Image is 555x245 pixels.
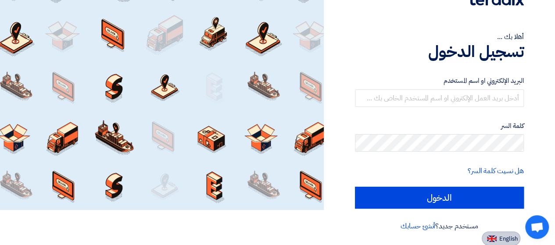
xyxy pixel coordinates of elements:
input: الدخول [355,187,524,209]
label: كلمة السر [355,121,524,131]
a: أنشئ حسابك [401,221,435,231]
div: مستخدم جديد؟ [355,221,524,231]
div: أهلا بك ... [355,32,524,42]
img: en-US.png [487,235,497,242]
label: البريد الإلكتروني او اسم المستخدم [355,76,524,86]
a: Open chat [525,215,549,239]
h1: تسجيل الدخول [355,42,524,61]
span: English [499,236,518,242]
input: أدخل بريد العمل الإلكتروني او اسم المستخدم الخاص بك ... [355,89,524,107]
a: هل نسيت كلمة السر؟ [468,166,524,176]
